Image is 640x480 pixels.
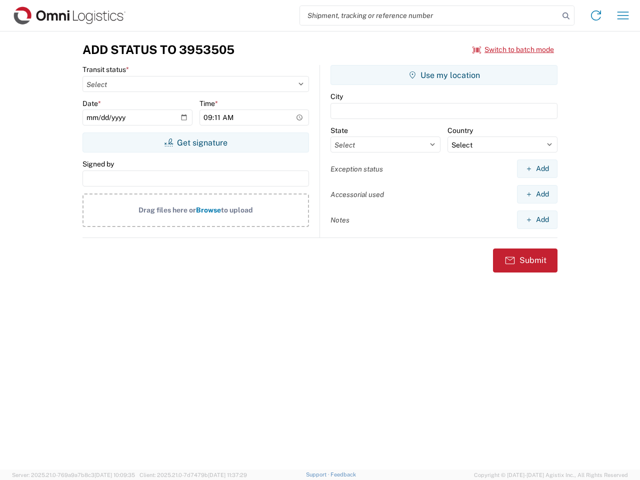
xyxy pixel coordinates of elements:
[208,472,247,478] span: [DATE] 11:37:29
[447,126,473,135] label: Country
[330,92,343,101] label: City
[330,126,348,135] label: State
[306,471,331,477] a: Support
[517,185,557,203] button: Add
[330,164,383,173] label: Exception status
[221,206,253,214] span: to upload
[472,41,554,58] button: Switch to batch mode
[330,190,384,199] label: Accessorial used
[517,159,557,178] button: Add
[493,248,557,272] button: Submit
[330,471,356,477] a: Feedback
[94,472,135,478] span: [DATE] 10:09:35
[138,206,196,214] span: Drag files here or
[196,206,221,214] span: Browse
[330,65,557,85] button: Use my location
[82,42,234,57] h3: Add Status to 3953505
[82,132,309,152] button: Get signature
[517,210,557,229] button: Add
[300,6,559,25] input: Shipment, tracking or reference number
[82,159,114,168] label: Signed by
[330,215,349,224] label: Notes
[82,99,101,108] label: Date
[199,99,218,108] label: Time
[139,472,247,478] span: Client: 2025.21.0-7d7479b
[12,472,135,478] span: Server: 2025.21.0-769a9a7b8c3
[82,65,129,74] label: Transit status
[474,470,628,479] span: Copyright © [DATE]-[DATE] Agistix Inc., All Rights Reserved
